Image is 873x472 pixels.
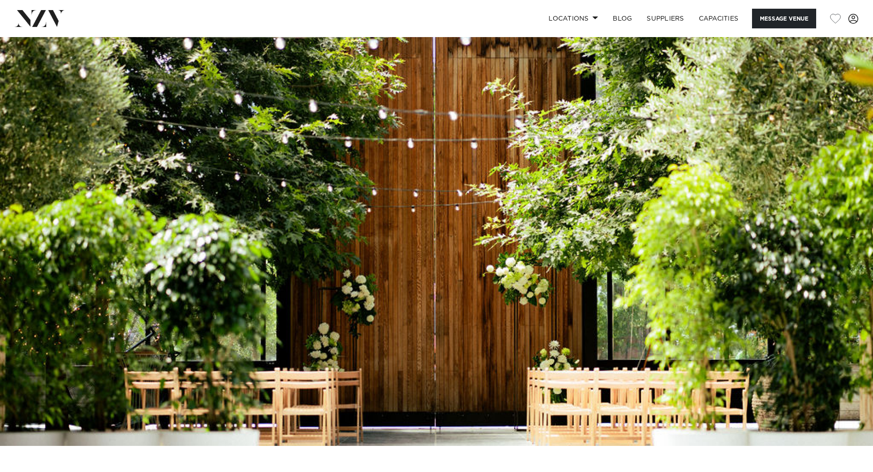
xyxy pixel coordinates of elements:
[15,10,65,27] img: nzv-logo.png
[692,9,746,28] a: Capacities
[752,9,816,28] button: Message Venue
[541,9,605,28] a: Locations
[639,9,691,28] a: SUPPLIERS
[605,9,639,28] a: BLOG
